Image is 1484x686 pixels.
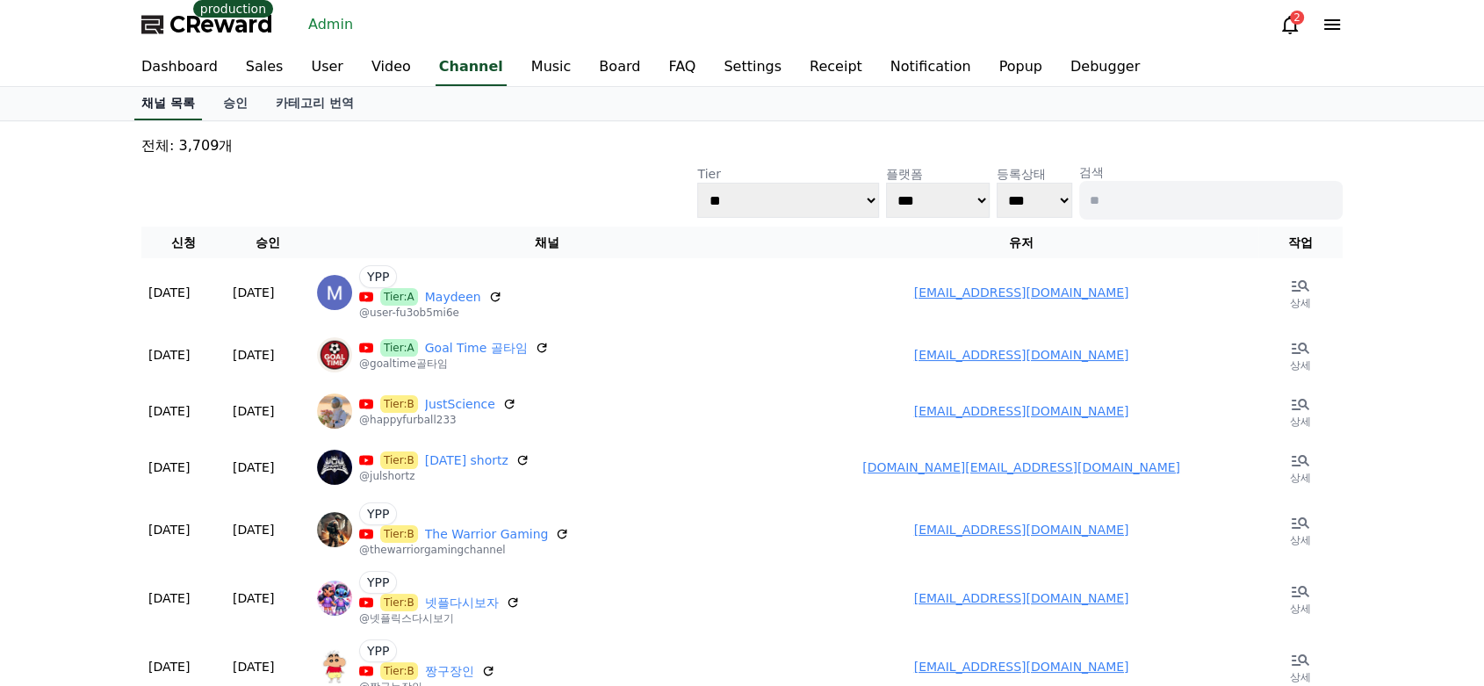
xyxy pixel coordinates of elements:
[1290,533,1311,547] p: 상세
[654,49,710,86] a: FAQ
[359,502,397,525] span: YPP
[148,521,190,538] p: [DATE]
[233,459,274,476] p: [DATE]
[317,512,352,547] img: The Warrior Gaming
[148,658,190,675] p: [DATE]
[1290,11,1304,25] div: 2
[1290,471,1311,485] p: 상세
[425,288,481,306] a: Maydeen
[380,662,418,680] span: Tier:B
[1265,446,1336,488] a: 상세
[5,557,116,601] a: Home
[233,521,274,538] p: [DATE]
[301,11,360,39] a: Admin
[1056,49,1154,86] a: Debugger
[1265,334,1336,376] a: 상세
[1279,14,1300,35] a: 2
[262,87,368,120] a: 카테고리 번역
[227,557,337,601] a: Settings
[425,662,474,680] a: 짱구장인
[310,227,784,258] th: 채널
[233,402,274,420] p: [DATE]
[141,135,1343,156] p: 전체: 3,709개
[45,583,76,597] span: Home
[380,451,418,469] span: Tier:B
[876,49,985,86] a: Notification
[359,357,549,371] p: @goaltime골타임
[380,594,418,611] span: Tier:B
[380,395,418,413] span: Tier:B
[1290,602,1311,616] p: 상세
[141,11,273,39] a: CReward
[359,639,397,662] span: YPP
[886,165,990,183] p: 플랫폼
[317,275,352,310] img: Maydeen
[148,589,190,607] p: [DATE]
[1290,415,1311,429] p: 상세
[169,11,273,39] span: CReward
[1265,390,1336,432] a: 상세
[232,49,298,86] a: Sales
[796,49,876,86] a: Receipt
[148,346,190,364] p: [DATE]
[233,346,274,364] p: [DATE]
[1290,358,1311,372] p: 상세
[425,525,549,543] a: The Warrior Gaming
[585,49,654,86] a: Board
[914,523,1129,537] a: [EMAIL_ADDRESS][DOMAIN_NAME]
[1265,271,1336,314] a: 상세
[359,571,397,594] span: YPP
[116,557,227,601] a: Messages
[1079,163,1343,181] p: 검색
[914,348,1129,362] a: [EMAIL_ADDRESS][DOMAIN_NAME]
[425,451,508,469] a: [DATE] shortz
[862,460,1180,474] a: [DOMAIN_NAME][EMAIL_ADDRESS][DOMAIN_NAME]
[710,49,796,86] a: Settings
[425,395,495,413] a: JustScience
[317,337,352,372] img: Goal Time 골타임
[317,450,352,485] img: JUL shortz
[997,165,1072,183] p: 등록상태
[784,227,1258,258] th: 유저
[914,404,1129,418] a: [EMAIL_ADDRESS][DOMAIN_NAME]
[1290,296,1311,310] p: 상세
[260,583,303,597] span: Settings
[359,265,397,288] span: YPP
[359,611,520,625] p: @넷플릭스다시보기
[148,459,190,476] p: [DATE]
[914,660,1129,674] a: [EMAIL_ADDRESS][DOMAIN_NAME]
[317,649,352,684] img: 짱구장인
[359,543,569,557] p: @thewarriorgamingchannel
[141,227,226,258] th: 신청
[1290,670,1311,684] p: 상세
[914,285,1129,300] a: [EMAIL_ADDRESS][DOMAIN_NAME]
[317,394,352,429] img: JustScience
[146,584,198,598] span: Messages
[436,49,507,86] a: Channel
[148,402,190,420] p: [DATE]
[359,413,516,427] p: @happyfurball233
[1258,227,1343,258] th: 작업
[317,581,352,616] img: 넷플다시보자
[148,284,190,301] p: [DATE]
[127,49,232,86] a: Dashboard
[357,49,425,86] a: Video
[233,589,274,607] p: [DATE]
[209,87,262,120] a: 승인
[914,591,1129,605] a: [EMAIL_ADDRESS][DOMAIN_NAME]
[517,49,586,86] a: Music
[359,469,529,483] p: @julshortz
[226,227,310,258] th: 승인
[380,288,418,306] span: Tier:A
[233,658,274,675] p: [DATE]
[233,284,274,301] p: [DATE]
[1265,577,1336,619] a: 상세
[297,49,357,86] a: User
[380,525,418,543] span: Tier:B
[697,165,878,183] p: Tier
[134,87,202,120] a: 채널 목록
[359,306,502,320] p: @user-fu3ob5mi6e
[985,49,1056,86] a: Popup
[380,339,418,357] span: Tier:A
[1265,509,1336,551] a: 상세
